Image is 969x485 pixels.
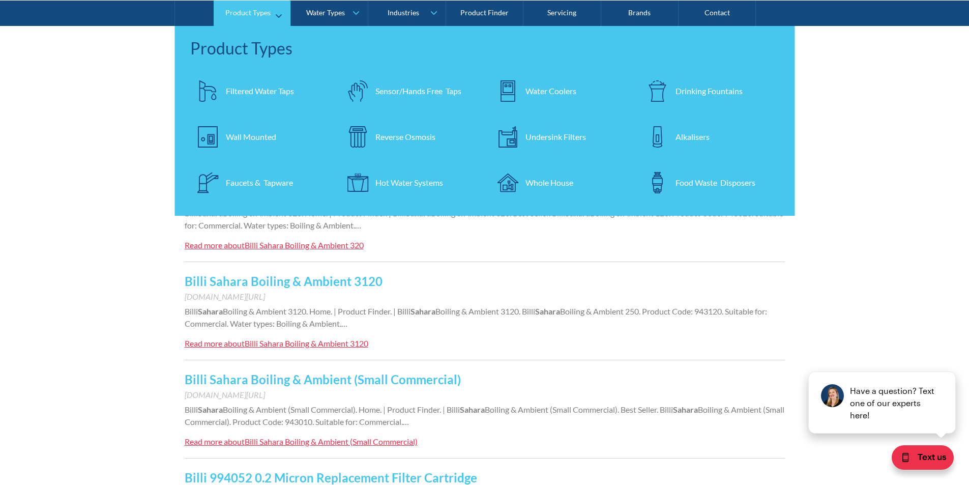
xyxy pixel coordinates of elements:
[490,73,630,108] a: Water Coolers
[190,73,330,108] a: Filtered Water Taps
[535,306,560,316] strong: Sahara
[525,84,576,97] div: Water Coolers
[185,306,767,328] span: Boiling & Ambient 250. Product Code: 943120. Suitable for: Commercial. Water types: Boiling & Amb...
[525,176,573,188] div: Whole House
[640,73,780,108] a: Drinking Fountains
[185,372,461,387] a: Billi Sahara Boiling & Ambient (Small Commercial)
[375,84,461,97] div: Sensor/Hands Free Taps
[226,130,276,142] div: Wall Mounted
[340,164,480,200] a: Hot Water Systems
[676,84,743,97] div: Drinking Fountains
[676,130,710,142] div: Alkalisers
[525,130,586,142] div: Undersink Filters
[460,405,485,414] strong: Sahara
[406,208,431,218] strong: Sahara
[185,291,785,303] div: [DOMAIN_NAME][URL]
[226,176,293,188] div: Faucets & Tapware
[565,208,590,218] strong: Sahara
[198,405,223,414] strong: Sahara
[185,306,198,316] span: Billi
[375,176,443,188] div: Hot Water Systems
[431,208,565,218] span: Boiling & Ambient 320. Best Seller. Billi
[175,25,795,215] nav: Product Types
[306,8,345,17] div: Water Types
[673,405,698,414] strong: Sahara
[185,470,477,485] a: Billi 994052 0.2 Micron Replacement Filter Cartridge
[185,436,418,448] a: Read more aboutBilli Sahara Boiling & Ambient (Small Commercial)
[185,405,784,426] span: Boiling & Ambient (Small Commercial). Product Code: 943010. Suitable for: Commercial.
[223,405,460,414] span: Boiling & Ambient (Small Commercial). Home. | Product Finder. | Billi
[185,437,245,446] div: Read more about
[185,337,368,350] a: Read more aboutBilli Sahara Boiling & Ambient 3120
[185,405,198,414] span: Billi
[190,119,330,154] a: Wall Mounted
[485,405,673,414] span: Boiling & Ambient (Small Commercial). Best Seller. Billi
[198,306,223,316] strong: Sahara
[190,164,330,200] a: Faucets & Tapware
[388,8,419,17] div: Industries
[435,306,535,316] span: Boiling & Ambient 3120. Billi
[640,164,780,200] a: Food Waste Disposers
[226,84,294,97] div: Filtered Water Taps
[185,208,198,218] span: Billi
[190,36,780,60] div: Product Types
[245,240,364,250] div: Billi Sahara Boiling & Ambient 320
[640,119,780,154] a: Alkalisers
[225,8,271,17] div: Product Types
[185,208,783,230] span: Boiling & Ambient 120. Product Code: 943020. Suitable for: Commercial. Water types: Boiling & Amb...
[185,338,245,348] div: Read more about
[410,306,435,316] strong: Sahara
[340,73,480,108] a: Sensor/Hands Free Taps
[676,176,755,188] div: Food Waste Disposers
[185,239,364,251] a: Read more aboutBilli Sahara Boiling & Ambient 320
[245,437,418,446] div: Billi Sahara Boiling & Ambient (Small Commercial)
[490,119,630,154] a: Undersink Filters
[245,338,368,348] div: Billi Sahara Boiling & Ambient 3120
[375,130,435,142] div: Reverse Osmosis
[403,417,409,426] span: …
[341,319,347,328] span: …
[185,240,245,250] div: Read more about
[223,306,410,316] span: Boiling & Ambient 3120. Home. | Product Finder. | Billi
[185,389,785,401] div: [DOMAIN_NAME][URL]
[198,208,223,218] strong: Sahara
[223,208,406,218] span: Boiling & Ambient 320. Home. | Product Finder. | Billi
[340,119,480,154] a: Reverse Osmosis
[888,434,969,485] iframe: podium webchat widget bubble
[355,220,361,230] span: …
[185,274,383,289] a: Billi Sahara Boiling & Ambient 3120
[796,325,969,447] iframe: podium webchat widget prompt
[490,164,630,200] a: Whole House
